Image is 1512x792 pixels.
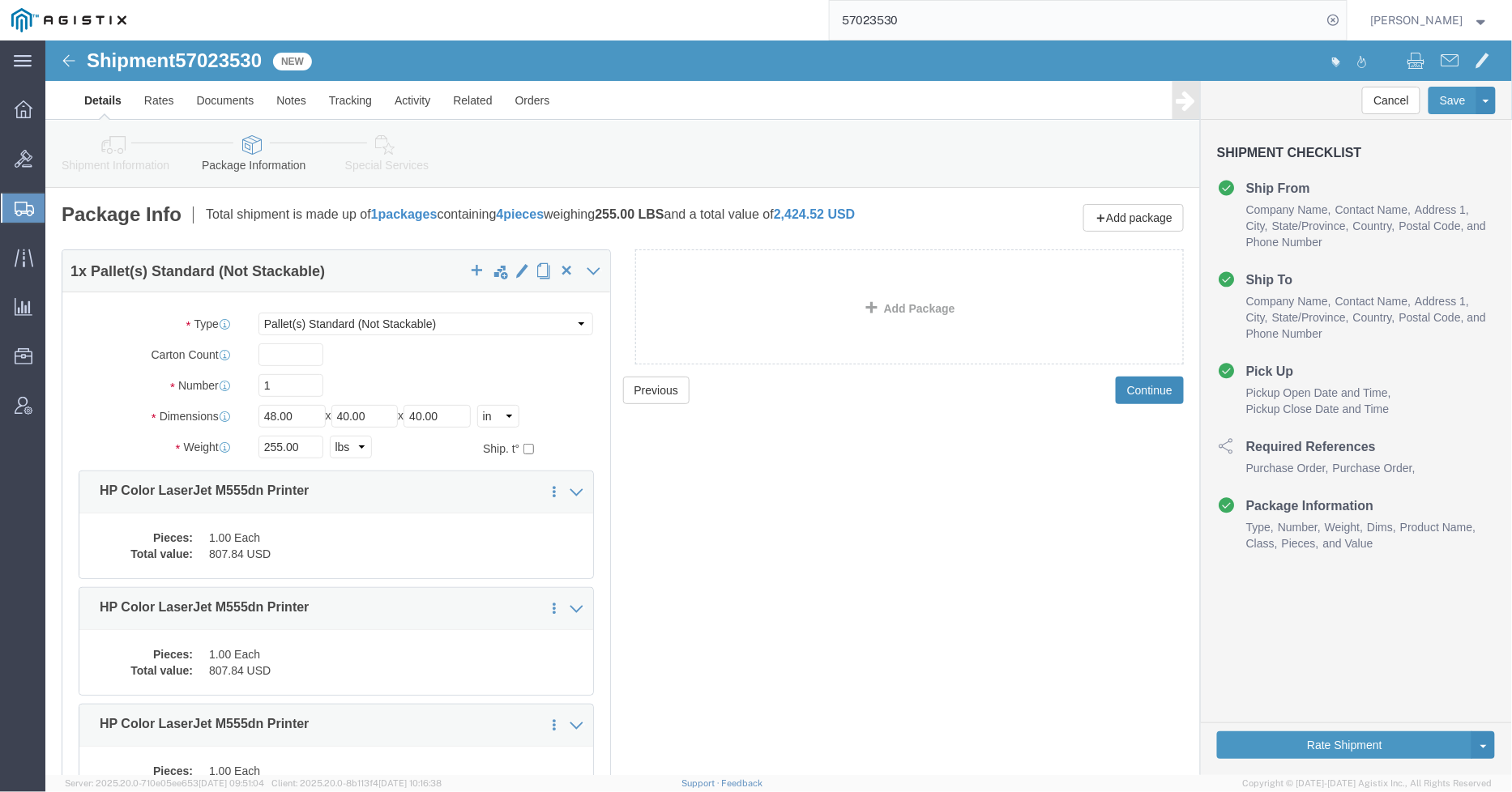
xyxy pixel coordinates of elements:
[681,778,722,788] a: Support
[830,1,1322,40] input: Search for shipment number, reference number
[1243,777,1493,790] span: Copyright © [DATE]-[DATE] Agistix Inc., All Rights Reserved
[1370,11,1490,30] button: [PERSON_NAME]
[11,8,126,32] img: logo
[65,778,264,788] span: Server: 2025.20.0-710e05ee653
[271,778,442,788] span: Client: 2025.20.0-8b113f4
[378,778,442,788] span: [DATE] 10:16:38
[722,778,763,788] a: Feedback
[199,778,264,788] span: [DATE] 09:51:04
[1371,11,1463,29] span: Andrew Wacyra
[45,40,1512,775] iframe: FS Legacy Container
